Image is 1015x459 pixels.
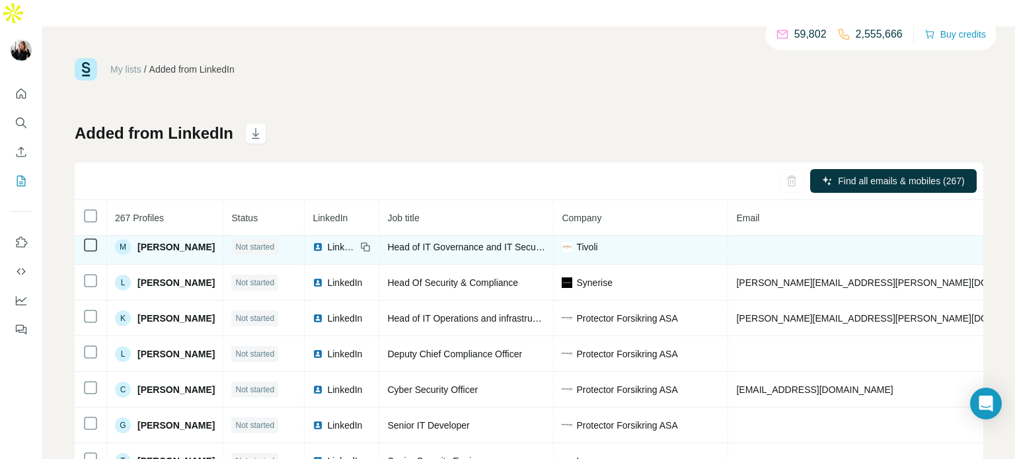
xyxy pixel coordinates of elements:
span: Protector Forsikring ASA [576,312,677,325]
span: LinkedIn [327,240,356,254]
img: company-logo [562,384,572,395]
img: company-logo [562,313,572,324]
span: Head Of Security & Compliance [387,277,518,288]
img: company-logo [562,349,572,359]
img: LinkedIn logo [313,420,323,431]
img: Surfe Logo [75,58,97,81]
span: [PERSON_NAME] [137,240,215,254]
span: Job title [387,213,419,223]
span: [EMAIL_ADDRESS][DOMAIN_NAME] [736,384,893,395]
img: LinkedIn logo [313,277,323,288]
span: Company [562,213,601,223]
div: L [115,275,131,291]
img: LinkedIn logo [313,242,323,252]
span: Find all emails & mobiles (267) [838,174,964,188]
span: LinkedIn [313,213,348,223]
span: Protector Forsikring ASA [576,347,677,361]
li: / [144,63,147,76]
div: M [115,239,131,255]
p: 59,802 [794,26,827,42]
button: Buy credits [924,25,986,44]
img: company-logo [562,420,572,431]
span: Tivoli [576,240,597,254]
div: K [115,310,131,326]
a: My lists [110,64,141,75]
span: Not started [235,241,274,253]
span: [PERSON_NAME] [137,347,215,361]
span: LinkedIn [327,383,362,396]
button: Use Surfe on LinkedIn [11,230,32,254]
button: Feedback [11,318,32,341]
span: Protector Forsikring ASA [576,383,677,396]
button: Use Surfe API [11,260,32,283]
span: LinkedIn [327,419,362,432]
span: Status [231,213,258,223]
p: 2,555,666 [856,26,903,42]
span: Not started [235,384,274,396]
span: Deputy Chief Compliance Officer [387,349,522,359]
div: C [115,382,131,398]
span: Not started [235,419,274,431]
span: Head of IT Governance and IT Security [387,242,548,252]
img: LinkedIn logo [313,313,323,324]
img: LinkedIn logo [313,384,323,395]
span: [PERSON_NAME] [137,383,215,396]
span: Protector Forsikring ASA [576,419,677,432]
span: Synerise [576,276,612,289]
span: Cyber Security Officer [387,384,478,395]
span: LinkedIn [327,276,362,289]
div: L [115,346,131,362]
span: Email [736,213,759,223]
img: Avatar [11,40,32,61]
button: My lists [11,169,32,193]
div: Open Intercom Messenger [970,388,1002,419]
span: LinkedIn [327,347,362,361]
button: Search [11,111,32,135]
button: Dashboard [11,289,32,312]
img: company-logo [562,277,572,288]
button: Enrich CSV [11,140,32,164]
span: LinkedIn [327,312,362,325]
img: LinkedIn logo [313,349,323,359]
span: 267 Profiles [115,213,164,223]
h1: Added from LinkedIn [75,123,233,144]
span: [PERSON_NAME] [137,276,215,289]
span: Not started [235,348,274,360]
div: G [115,417,131,433]
button: Find all emails & mobiles (267) [810,169,977,193]
div: Added from LinkedIn [149,63,235,76]
button: Quick start [11,82,32,106]
span: Head of IT Operations and infrastructure [387,313,552,324]
img: company-logo [562,242,572,252]
span: [PERSON_NAME] [137,312,215,325]
span: Not started [235,312,274,324]
span: Not started [235,277,274,289]
span: Senior IT Developer [387,420,469,431]
span: [PERSON_NAME] [137,419,215,432]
